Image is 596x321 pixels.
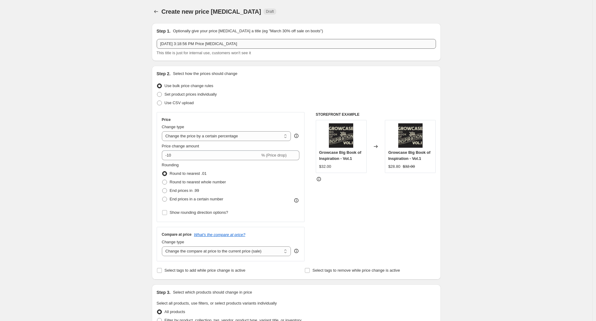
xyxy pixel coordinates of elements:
span: All products [165,309,185,314]
h3: Price [162,117,171,122]
input: -15 [162,150,260,160]
strike: $32.00 [403,164,415,170]
span: Change type [162,240,184,244]
span: Round to nearest .01 [170,171,207,176]
div: help [293,133,299,139]
span: Select tags to remove while price change is active [312,268,400,273]
span: Rounding [162,163,179,167]
h3: Compare at price [162,232,192,237]
span: Draft [266,9,274,14]
span: Show rounding direction options? [170,210,228,215]
p: Optionally give your price [MEDICAL_DATA] a title (eg "March 30% off sale on boots") [173,28,323,34]
span: % (Price drop) [261,153,287,157]
h6: STOREFRONT EXAMPLE [316,112,436,117]
span: Use bulk price change rules [165,83,213,88]
img: main2_80x.jpg [329,123,353,148]
span: Select all products, use filters, or select products variants individually [157,301,277,305]
p: Select how the prices should change [173,71,237,77]
span: End prices in .99 [170,188,199,193]
span: Create new price [MEDICAL_DATA] [162,8,261,15]
span: Growcase Big Book of Inspiration - Vol.1 [319,150,361,161]
span: Select tags to add while price change is active [165,268,246,273]
div: $32.00 [319,164,331,170]
span: End prices in a certain number [170,197,223,201]
h2: Step 3. [157,289,171,295]
span: This title is just for internal use, customers won't see it [157,51,251,55]
div: $28.80 [388,164,400,170]
div: help [293,248,299,254]
span: Set product prices individually [165,92,217,97]
span: Price change amount [162,144,199,148]
input: 30% off holiday sale [157,39,436,49]
button: Price change jobs [152,7,160,16]
h2: Step 1. [157,28,171,34]
span: Change type [162,125,184,129]
span: Use CSV upload [165,101,194,105]
span: Growcase Big Book of Inspiration - Vol.1 [388,150,430,161]
h2: Step 2. [157,71,171,77]
button: What's the compare at price? [194,232,246,237]
p: Select which products should change in price [173,289,252,295]
img: main2_80x.jpg [398,123,423,148]
span: Round to nearest whole number [170,180,226,184]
